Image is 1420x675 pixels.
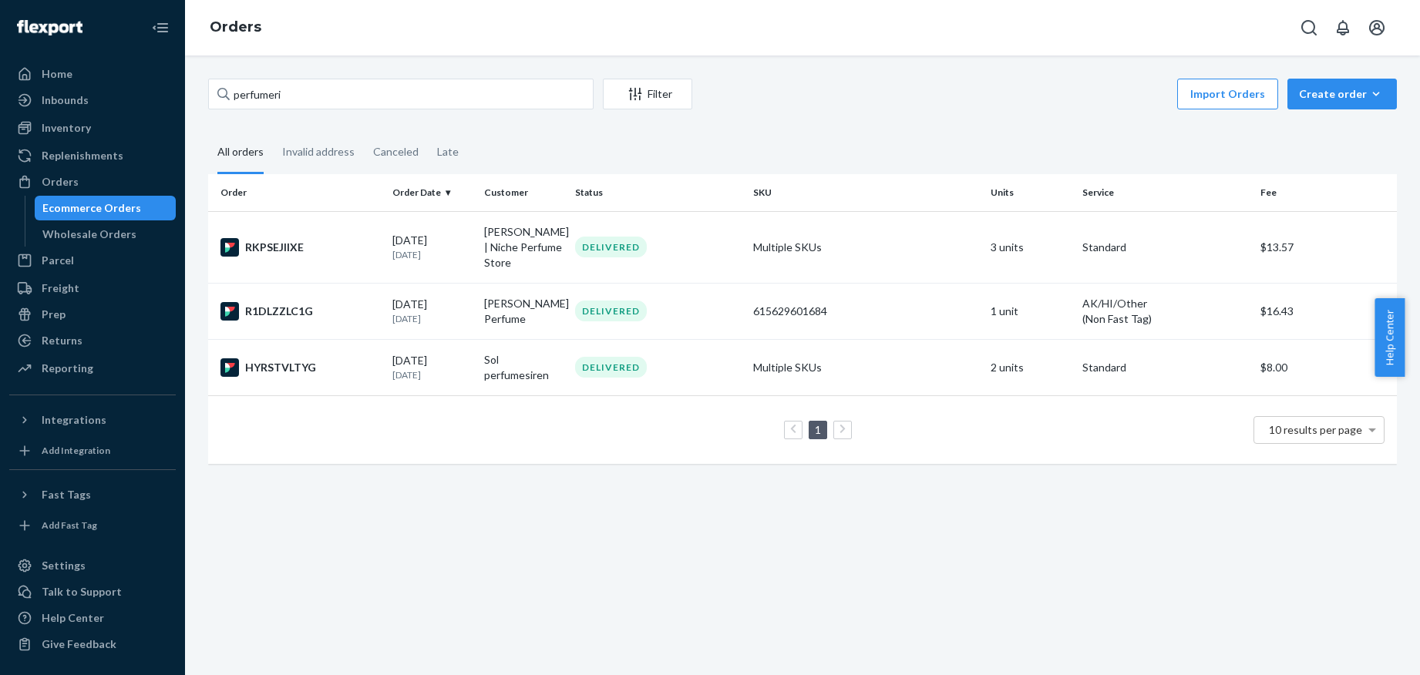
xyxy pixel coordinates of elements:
[220,302,380,321] div: R1DLZZLC1G
[9,248,176,273] a: Parcel
[1082,360,1248,375] p: Standard
[35,222,177,247] a: Wholesale Orders
[42,558,86,573] div: Settings
[9,408,176,432] button: Integrations
[1254,283,1397,339] td: $16.43
[1269,423,1362,436] span: 10 results per page
[208,79,594,109] input: Search orders
[145,12,176,43] button: Close Navigation
[42,610,104,626] div: Help Center
[575,301,647,321] div: DELIVERED
[42,636,116,652] div: Give Feedback
[747,174,984,211] th: SKU
[42,253,74,268] div: Parcel
[17,20,82,35] img: Flexport logo
[478,283,569,339] td: [PERSON_NAME] Perfume
[9,513,176,538] a: Add Fast Tag
[484,186,563,199] div: Customer
[9,579,176,604] a: Talk to Support
[42,444,110,457] div: Add Integration
[42,280,79,296] div: Freight
[42,148,123,163] div: Replenishments
[208,174,386,211] th: Order
[282,132,355,172] div: Invalid address
[392,353,471,381] div: [DATE]
[42,307,66,322] div: Prep
[9,62,176,86] a: Home
[604,86,691,102] div: Filter
[603,79,692,109] button: Filter
[197,5,274,50] ol: breadcrumbs
[220,358,380,377] div: HYRSTVLTYG
[1254,174,1397,211] th: Fee
[9,302,176,327] a: Prep
[9,88,176,112] a: Inbounds
[9,553,176,578] a: Settings
[392,233,471,261] div: [DATE]
[478,339,569,395] td: Sol perfumesiren
[373,132,419,172] div: Canceled
[1254,211,1397,283] td: $13.57
[217,132,264,174] div: All orders
[478,211,569,283] td: [PERSON_NAME] | Niche Perfume Store
[9,276,176,301] a: Freight
[1327,12,1358,43] button: Open notifications
[392,368,471,381] p: [DATE]
[1361,12,1392,43] button: Open account menu
[42,66,72,82] div: Home
[9,632,176,657] button: Give Feedback
[1254,339,1397,395] td: $8.00
[42,120,91,136] div: Inventory
[9,170,176,194] a: Orders
[9,356,176,381] a: Reporting
[984,283,1075,339] td: 1 unit
[220,238,380,257] div: RKPSEJIIXE
[42,519,97,532] div: Add Fast Tag
[747,211,984,283] td: Multiple SKUs
[42,412,106,428] div: Integrations
[9,606,176,630] a: Help Center
[1177,79,1278,109] button: Import Orders
[210,18,261,35] a: Orders
[392,248,471,261] p: [DATE]
[9,438,176,463] a: Add Integration
[42,227,136,242] div: Wholesale Orders
[575,237,647,257] div: DELIVERED
[984,211,1075,283] td: 3 units
[812,423,824,436] a: Page 1 is your current page
[437,132,459,172] div: Late
[1375,298,1405,377] button: Help Center
[42,174,79,190] div: Orders
[984,174,1075,211] th: Units
[1294,12,1324,43] button: Open Search Box
[35,196,177,220] a: Ecommerce Orders
[569,174,747,211] th: Status
[575,357,647,378] div: DELIVERED
[984,339,1075,395] td: 2 units
[1082,311,1248,327] div: (Non Fast Tag)
[9,143,176,168] a: Replenishments
[42,92,89,108] div: Inbounds
[392,297,471,325] div: [DATE]
[42,584,122,599] div: Talk to Support
[1082,296,1248,311] p: AK/HI/Other
[9,116,176,140] a: Inventory
[1287,79,1397,109] button: Create order
[42,487,91,502] div: Fast Tags
[392,312,471,325] p: [DATE]
[42,333,82,348] div: Returns
[1299,86,1385,102] div: Create order
[747,339,984,395] td: Multiple SKUs
[9,328,176,353] a: Returns
[1082,240,1248,255] p: Standard
[1076,174,1254,211] th: Service
[42,361,93,376] div: Reporting
[386,174,477,211] th: Order Date
[9,482,176,507] button: Fast Tags
[753,304,978,319] div: 615629601684
[42,200,141,216] div: Ecommerce Orders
